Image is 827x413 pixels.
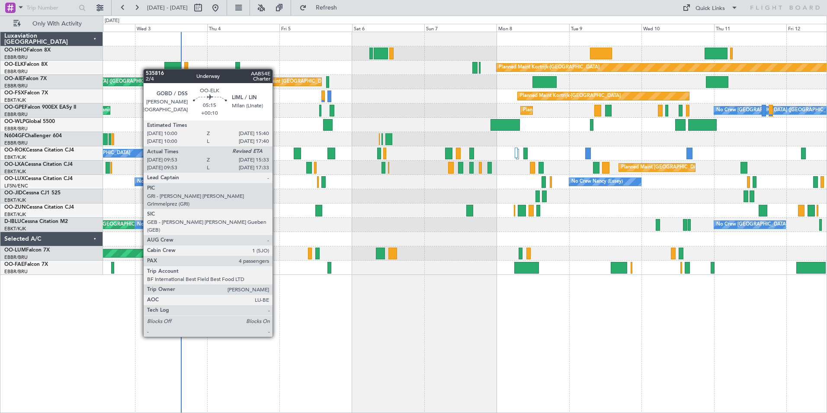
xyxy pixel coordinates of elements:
[641,24,714,32] div: Wed 10
[295,1,347,15] button: Refresh
[4,262,48,267] a: OO-FAEFalcon 7X
[4,211,26,218] a: EBKT/KJK
[4,54,28,61] a: EBBR/BRU
[678,1,742,15] button: Quick Links
[352,24,424,32] div: Sat 6
[4,90,48,96] a: OO-FSXFalcon 7X
[497,24,569,32] div: Mon 8
[135,24,207,32] div: Wed 3
[10,17,94,31] button: Only With Activity
[4,176,73,181] a: OO-LUXCessna Citation CJ4
[571,175,623,188] div: No Crew Nancy (Essey)
[26,1,76,14] input: Trip Number
[520,90,621,103] div: Planned Maint Kortrijk-[GEOGRAPHIC_DATA]
[4,97,26,103] a: EBKT/KJK
[696,4,725,13] div: Quick Links
[22,21,91,27] span: Only With Activity
[4,268,28,275] a: EBBR/BRU
[4,226,26,232] a: EBKT/KJK
[4,162,25,167] span: OO-LXA
[207,24,279,32] div: Thu 4
[4,83,28,89] a: EBBR/BRU
[4,133,25,139] span: N604GF
[4,111,28,118] a: EBBR/BRU
[4,133,62,139] a: N604GFChallenger 604
[4,248,50,253] a: OO-LUMFalcon 7X
[4,68,28,75] a: EBBR/BRU
[4,168,26,175] a: EBKT/KJK
[4,90,24,96] span: OO-FSX
[4,62,24,67] span: OO-ELK
[221,261,280,274] div: Owner Melsbroek Air Base
[105,17,119,25] div: [DATE]
[4,62,48,67] a: OO-ELKFalcon 8X
[4,176,25,181] span: OO-LUX
[4,205,26,210] span: OO-ZUN
[4,76,23,81] span: OO-AIE
[4,254,28,261] a: EBBR/BRU
[4,205,74,210] a: OO-ZUNCessna Citation CJ4
[4,154,26,161] a: EBKT/KJK
[4,48,27,53] span: OO-HHO
[308,5,345,11] span: Refresh
[221,247,280,260] div: Owner Melsbroek Air Base
[4,76,47,81] a: OO-AIEFalcon 7X
[4,190,61,196] a: OO-JIDCessna CJ1 525
[523,104,680,117] div: Planned Maint [GEOGRAPHIC_DATA] ([GEOGRAPHIC_DATA] National)
[4,105,25,110] span: OO-GPE
[4,197,26,203] a: EBKT/KJK
[4,105,76,110] a: OO-GPEFalcon 900EX EASy II
[243,75,405,88] div: Unplanned Maint [GEOGRAPHIC_DATA] ([GEOGRAPHIC_DATA] National)
[4,48,51,53] a: OO-HHOFalcon 8X
[569,24,641,32] div: Tue 9
[4,148,26,153] span: OO-ROK
[4,190,22,196] span: OO-JID
[4,219,68,224] a: D-IBLUCessna Citation M2
[4,262,24,267] span: OO-FAE
[137,175,189,188] div: No Crew Nancy (Essey)
[424,24,497,32] div: Sun 7
[4,140,28,146] a: EBBR/BRU
[137,218,282,231] div: No Crew [GEOGRAPHIC_DATA] ([GEOGRAPHIC_DATA] National)
[4,119,55,124] a: OO-WLPGlobal 5500
[714,24,786,32] div: Thu 11
[4,248,26,253] span: OO-LUM
[4,183,28,189] a: LFSN/ENC
[4,148,74,153] a: OO-ROKCessna Citation CJ4
[499,61,599,74] div: Planned Maint Kortrijk-[GEOGRAPHIC_DATA]
[147,4,188,12] span: [DATE] - [DATE]
[4,162,73,167] a: OO-LXACessna Citation CJ4
[4,119,26,124] span: OO-WLP
[279,24,352,32] div: Fri 5
[4,219,21,224] span: D-IBLU
[621,161,778,174] div: Planned Maint [GEOGRAPHIC_DATA] ([GEOGRAPHIC_DATA] National)
[4,126,28,132] a: EBBR/BRU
